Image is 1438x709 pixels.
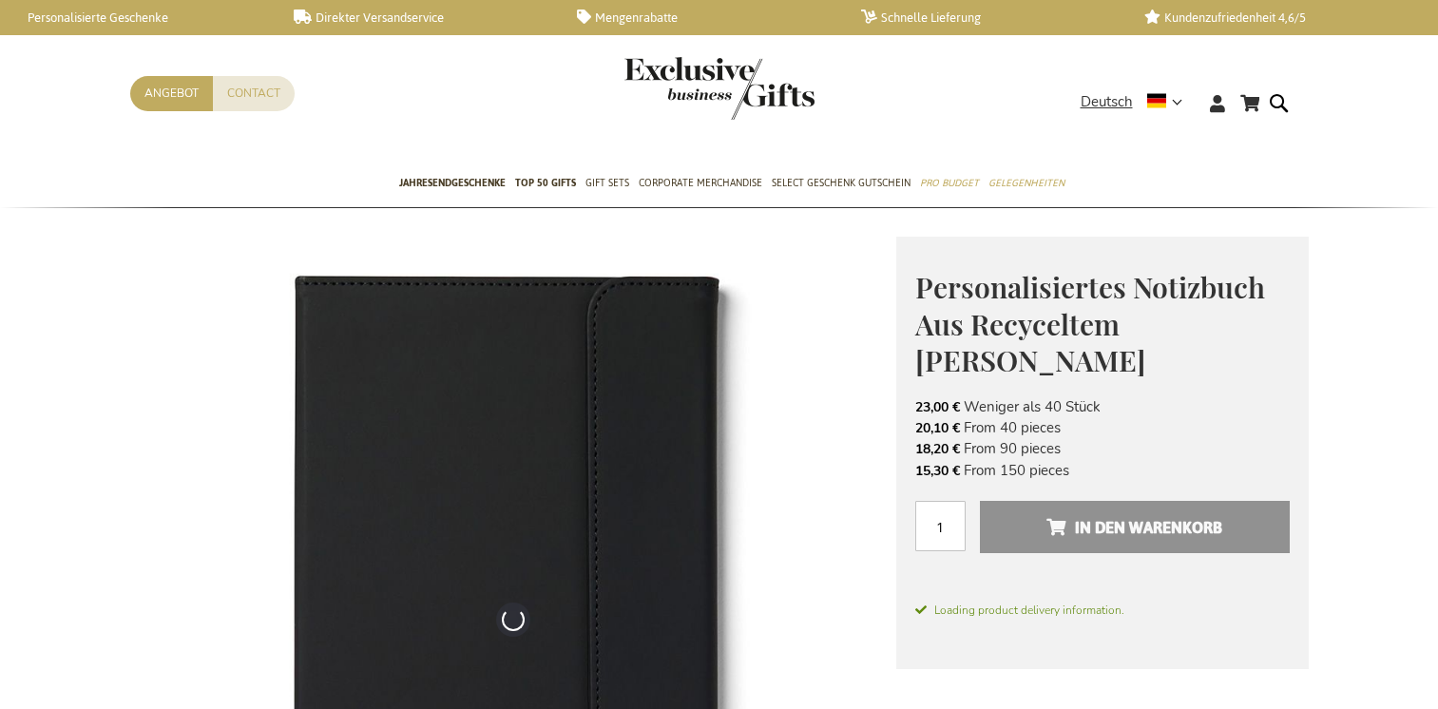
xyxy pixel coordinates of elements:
[639,161,762,208] a: Corporate Merchandise
[915,440,960,458] span: 18,20 €
[915,460,1290,481] li: From 150 pieces
[772,173,911,193] span: Select Geschenk Gutschein
[624,57,719,120] a: store logo
[399,161,506,208] a: Jahresendgeschenke
[915,602,1290,619] span: Loading product delivery information.
[988,161,1064,208] a: Gelegenheiten
[915,501,966,551] input: Menge
[915,438,1290,459] li: From 90 pieces
[213,76,295,111] a: Contact
[624,57,815,120] img: Exclusive Business gifts logo
[515,173,576,193] span: TOP 50 Gifts
[294,10,547,26] a: Direkter Versandservice
[577,10,831,26] a: Mengenrabatte
[920,161,979,208] a: Pro Budget
[915,396,1290,417] li: Weniger als 40 Stück
[915,417,1290,438] li: From 40 pieces
[915,419,960,437] span: 20,10 €
[585,173,629,193] span: Gift Sets
[861,10,1115,26] a: Schnelle Lieferung
[915,398,960,416] span: 23,00 €
[515,161,576,208] a: TOP 50 Gifts
[399,173,506,193] span: Jahresendgeschenke
[1144,10,1398,26] a: Kundenzufriedenheit 4,6/5
[772,161,911,208] a: Select Geschenk Gutschein
[920,173,979,193] span: Pro Budget
[915,462,960,480] span: 15,30 €
[130,76,213,111] a: Angebot
[10,10,263,26] a: Personalisierte Geschenke
[1081,91,1133,113] span: Deutsch
[639,173,762,193] span: Corporate Merchandise
[988,173,1064,193] span: Gelegenheiten
[915,268,1265,379] span: Personalisiertes Notizbuch Aus Recyceltem [PERSON_NAME]
[585,161,629,208] a: Gift Sets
